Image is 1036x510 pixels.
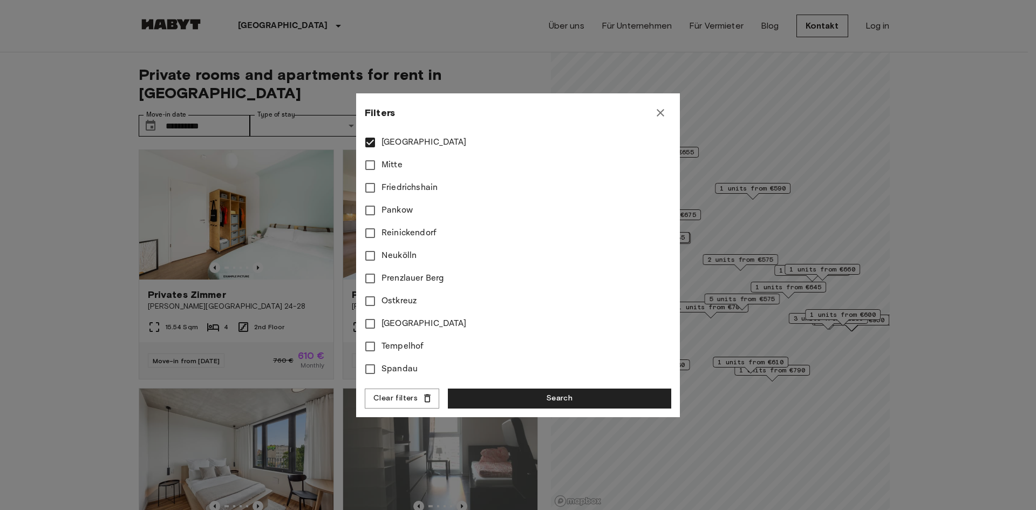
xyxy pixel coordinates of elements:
span: Mitte [381,159,403,172]
button: Clear filters [365,389,439,409]
span: Pankow [381,204,413,217]
span: [GEOGRAPHIC_DATA] [381,317,467,330]
span: Filters [365,106,395,119]
span: [GEOGRAPHIC_DATA] [381,136,467,149]
span: Prenzlauer Berg [381,272,444,285]
span: Reinickendorf [381,227,437,240]
span: Spandau [381,363,418,376]
button: Search [448,389,671,409]
span: Friedrichshain [381,181,438,194]
span: Neukölln [381,249,417,262]
span: Ostkreuz [381,295,417,308]
span: Tempelhof [381,340,424,353]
